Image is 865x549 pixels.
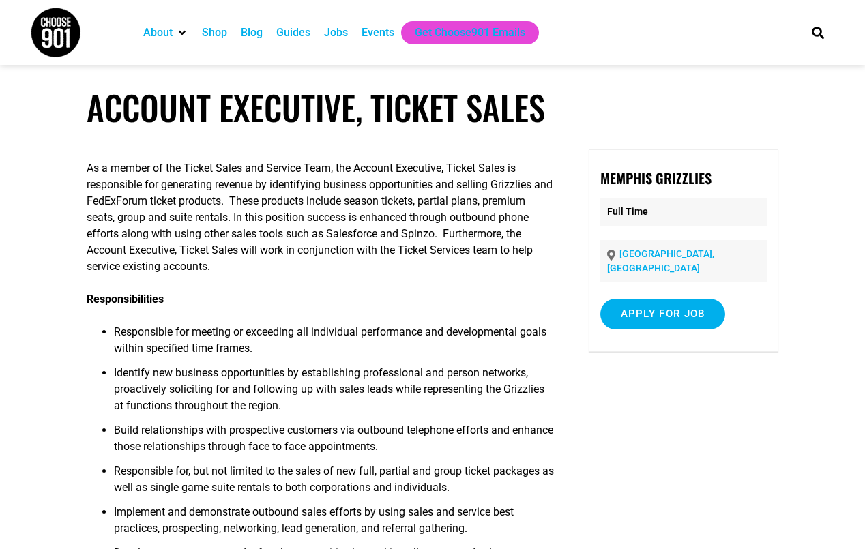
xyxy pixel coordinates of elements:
[87,87,778,128] h1: Account Executive, Ticket Sales
[276,25,310,41] a: Guides
[807,21,830,44] div: Search
[202,25,227,41] a: Shop
[114,504,554,545] li: Implement and demonstrate outbound sales efforts by using sales and service best practices, prosp...
[114,365,554,422] li: Identify new business opportunities by establishing professional and person networks, proactively...
[114,422,554,463] li: Build relationships with prospective customers via outbound telephone efforts and enhance those r...
[415,25,525,41] a: Get Choose901 Emails
[241,25,263,41] a: Blog
[136,21,195,44] div: About
[600,198,767,226] p: Full Time
[87,160,554,275] p: As a member of the Ticket Sales and Service Team, the Account Executive, Ticket Sales is responsi...
[600,168,712,188] strong: Memphis Grizzlies
[362,25,394,41] a: Events
[136,21,789,44] nav: Main nav
[143,25,173,41] a: About
[114,324,554,365] li: Responsible for meeting or exceeding all individual performance and developmental goals within sp...
[114,463,554,504] li: Responsible for, but not limited to the sales of new full, partial and group ticket packages as w...
[87,293,164,306] strong: Responsibilities
[324,25,348,41] a: Jobs
[600,299,726,329] input: Apply for job
[607,248,714,273] a: [GEOGRAPHIC_DATA], [GEOGRAPHIC_DATA]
